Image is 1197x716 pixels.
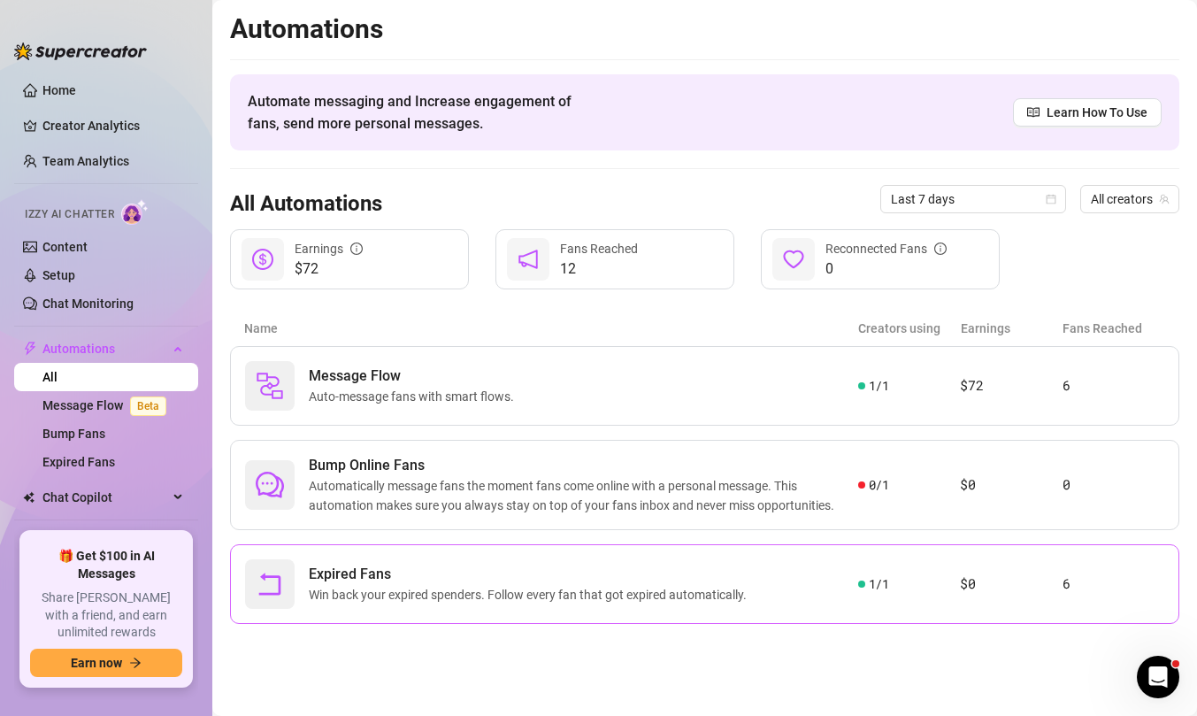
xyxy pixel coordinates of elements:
span: team [1159,194,1170,204]
div: Reconnected Fans [825,239,947,258]
img: logo-BBDzfeDw.svg [14,42,147,60]
span: Beta [130,396,166,416]
span: Automate messaging and Increase engagement of fans, send more personal messages. [248,90,588,135]
span: $72 [295,258,363,280]
span: info-circle [934,243,947,255]
span: 🎁 Get $100 in AI Messages [30,548,182,582]
a: Creator Analytics [42,112,184,140]
article: $0 [960,474,1062,496]
span: rollback [256,570,284,598]
button: Earn nowarrow-right [30,649,182,677]
span: Automatically message fans the moment fans come online with a personal message. This automation m... [309,476,858,515]
span: Win back your expired spenders. Follow every fan that got expired automatically. [309,585,754,604]
span: info-circle [350,243,363,255]
article: Creators using [858,319,961,338]
span: Automations [42,335,168,363]
article: $72 [960,375,1062,396]
article: Name [244,319,858,338]
h3: All Automations [230,190,382,219]
a: Chat Monitoring [42,296,134,311]
span: Learn How To Use [1047,103,1147,122]
a: Message FlowBeta [42,398,173,412]
span: Chat Copilot [42,483,168,512]
article: Earnings [961,319,1063,338]
img: Chat Copilot [23,491,35,504]
a: Setup [42,268,75,282]
span: All creators [1091,186,1169,212]
article: Fans Reached [1063,319,1165,338]
span: Share [PERSON_NAME] with a friend, and earn unlimited rewards [30,589,182,642]
h2: Automations [230,12,1179,46]
span: Message Flow [309,366,521,387]
img: svg%3e [256,372,284,400]
article: $0 [960,574,1062,595]
img: AI Chatter [121,199,149,225]
iframe: Intercom live chat [1137,656,1179,698]
span: notification [518,249,539,270]
a: Learn How To Use [1013,98,1162,127]
span: Auto-message fans with smart flows. [309,387,521,406]
span: Last 7 days [891,186,1055,212]
a: Home [42,83,76,97]
span: read [1027,106,1040,119]
article: 6 [1063,375,1164,396]
span: calendar [1046,194,1056,204]
a: Team Analytics [42,154,129,168]
span: Fans Reached [560,242,638,256]
span: Izzy AI Chatter [25,206,114,223]
span: Expired Fans [309,564,754,585]
div: Earnings [295,239,363,258]
span: Earn now [71,656,122,670]
a: Expired Fans [42,455,115,469]
span: 0 [825,258,947,280]
article: 6 [1063,574,1164,595]
span: 1 / 1 [869,574,889,594]
span: comment [256,471,284,499]
a: All [42,370,58,384]
span: arrow-right [129,657,142,669]
span: dollar [252,249,273,270]
a: Bump Fans [42,427,105,441]
span: 1 / 1 [869,376,889,396]
span: heart [783,249,804,270]
span: 0 / 1 [869,475,889,495]
span: Bump Online Fans [309,455,858,476]
span: 12 [560,258,638,280]
span: thunderbolt [23,342,37,356]
article: 0 [1063,474,1164,496]
a: Content [42,240,88,254]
